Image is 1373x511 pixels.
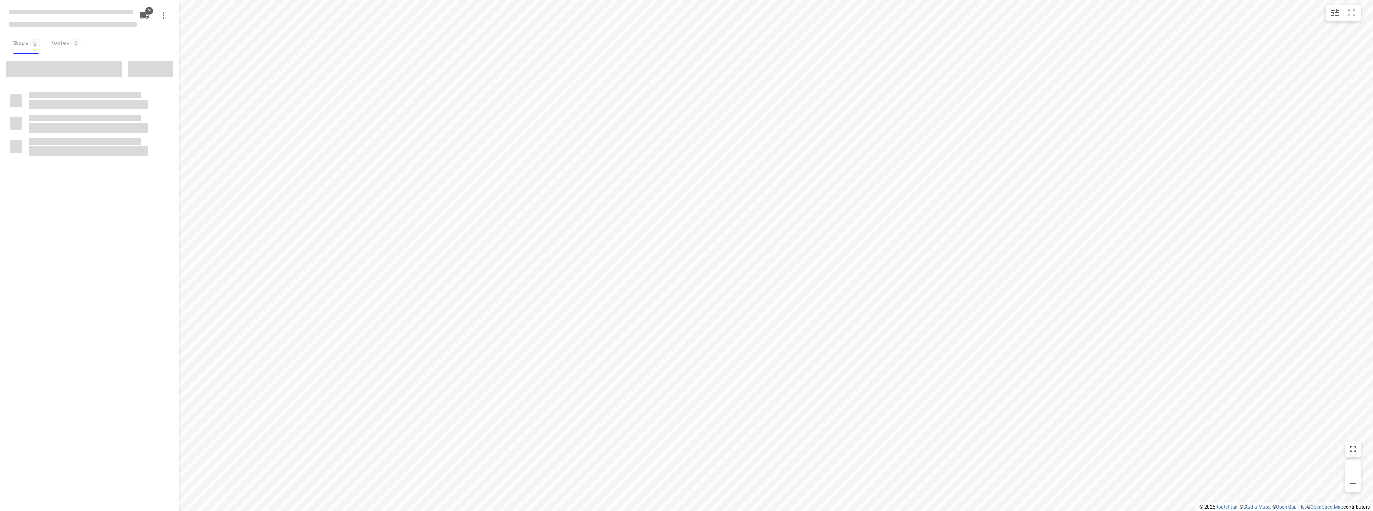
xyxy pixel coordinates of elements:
[1326,5,1361,21] div: small contained button group
[1215,504,1238,510] a: Routetitan
[1276,504,1307,510] a: OpenMapTiles
[1243,504,1270,510] a: Stadia Maps
[1199,504,1370,510] li: © 2025 , © , © © contributors
[1310,504,1343,510] a: OpenStreetMap
[1327,5,1343,21] button: Map settings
